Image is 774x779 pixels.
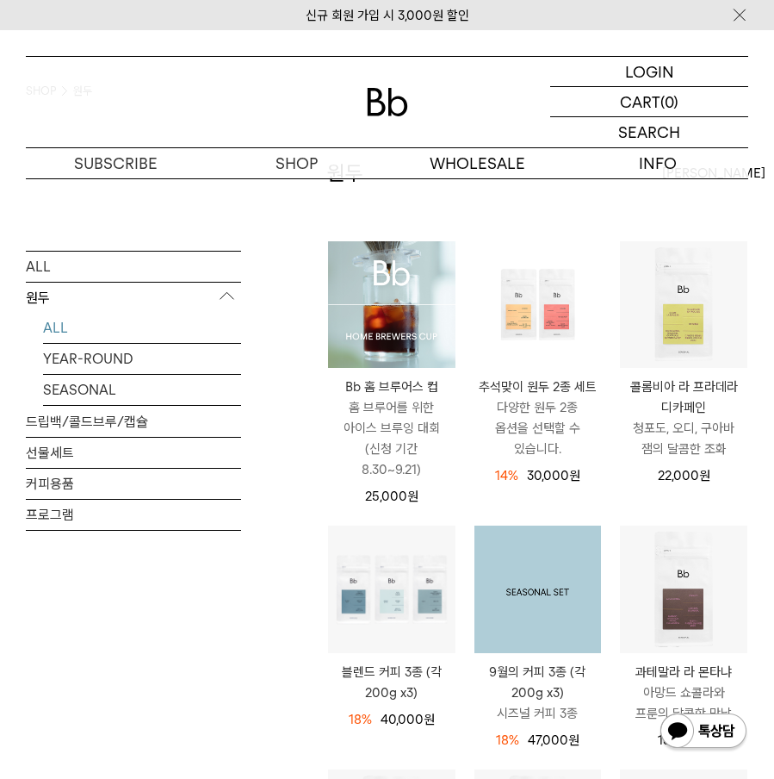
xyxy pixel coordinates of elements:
div: 18% [496,730,519,751]
a: 신규 회원 가입 시 3,000원 할인 [306,8,469,23]
p: 청포도, 오디, 구아바 잼의 달콤한 조화 [620,418,747,459]
a: 과테말라 라 몬타냐 아망드 쇼콜라와 프룬의 달콤한 만남 [620,662,747,724]
a: CART (0) [550,87,748,117]
a: ALL [26,251,241,281]
p: CART [620,87,660,116]
span: 22,000 [658,468,710,483]
p: LOGIN [625,57,674,86]
p: SEARCH [618,117,680,147]
p: (0) [660,87,678,116]
a: YEAR-ROUND [43,343,241,373]
span: 25,000 [365,489,418,504]
p: 홈 브루어를 위한 아이스 브루잉 대회 (신청 기간 8.30~9.21) [328,397,455,480]
span: 원 [568,732,579,748]
a: 커피용품 [26,468,241,498]
p: 원두 [26,282,241,313]
span: 40,000 [381,712,435,727]
img: 카카오톡 채널 1:1 채팅 버튼 [659,712,748,753]
div: 14% [495,465,518,486]
a: ALL [43,312,241,342]
p: Bb 홈 브루어스 컵 [328,377,455,397]
a: 선물세트 [26,437,241,467]
a: 9월의 커피 3종 (각 200g x3) 시즈널 커피 3종 [474,662,602,724]
div: 18% [349,709,372,730]
p: 9월의 커피 3종 (각 200g x3) [474,662,602,703]
img: Bb 홈 브루어스 컵 [328,241,455,369]
span: 30,000 [527,468,580,483]
span: 원 [407,489,418,504]
p: 과테말라 라 몬타냐 [620,662,747,682]
a: 드립백/콜드브루/캡슐 [26,406,241,436]
p: 시즈널 커피 3종 [474,703,602,724]
img: 추석맞이 원두 2종 세트 [474,241,602,369]
a: SHOP [207,148,387,178]
img: 콜롬비아 라 프라데라 디카페인 [620,241,747,369]
p: 추석맞이 원두 2종 세트 [474,377,602,397]
a: LOGIN [550,57,748,87]
p: WHOLESALE [387,148,568,178]
a: 블렌드 커피 3종 (각 200g x3) [328,662,455,703]
span: 원 [699,468,710,483]
img: 1000000743_add2_064.png [474,526,602,653]
a: 9월의 커피 3종 (각 200g x3) [474,526,602,653]
img: 로고 [367,88,408,116]
p: INFO [567,148,748,178]
p: 아망드 쇼콜라와 프룬의 달콤한 만남 [620,682,747,724]
a: 콜롬비아 라 프라데라 디카페인 청포도, 오디, 구아바 잼의 달콤한 조화 [620,377,747,459]
a: 추석맞이 원두 2종 세트 다양한 원두 2종 옵션을 선택할 수 있습니다. [474,377,602,459]
img: 과테말라 라 몬타냐 [620,526,747,653]
img: 블렌드 커피 3종 (각 200g x3) [328,526,455,653]
span: 원 [424,712,435,727]
a: SUBSCRIBE [26,148,207,178]
p: 다양한 원두 2종 옵션을 선택할 수 있습니다. [474,397,602,459]
p: 콜롬비아 라 프라데라 디카페인 [620,377,747,418]
span: 원 [569,468,580,483]
span: 47,000 [528,732,579,748]
a: SEASONAL [43,374,241,404]
a: 프로그램 [26,499,241,529]
a: Bb 홈 브루어스 컵 홈 브루어를 위한 아이스 브루잉 대회(신청 기간 8.30~9.21) [328,377,455,480]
